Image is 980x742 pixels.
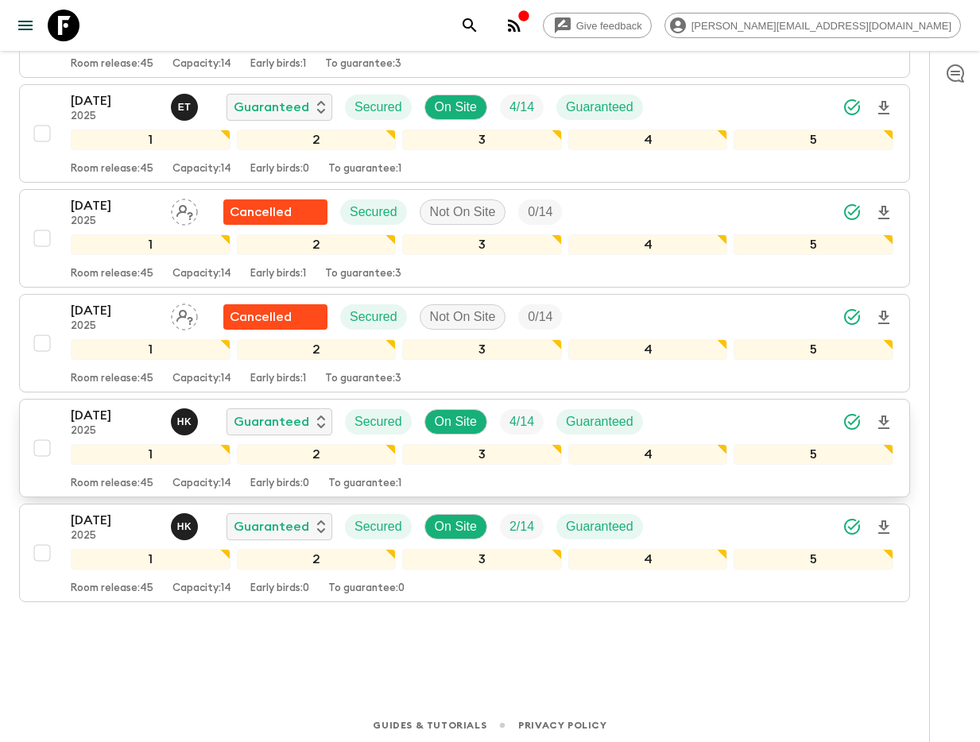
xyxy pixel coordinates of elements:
[568,444,728,465] div: 4
[874,203,893,222] svg: Download Onboarding
[566,412,633,431] p: Guaranteed
[528,203,552,222] p: 0 / 14
[435,412,477,431] p: On Site
[171,518,201,531] span: Hanna Kristín Másdóttir
[340,199,407,225] div: Secured
[354,98,402,117] p: Secured
[71,163,153,176] p: Room release: 45
[842,203,862,222] svg: Synced Successfully
[528,307,552,327] p: 0 / 14
[340,304,407,330] div: Secured
[230,307,292,327] p: Cancelled
[19,84,910,183] button: [DATE]2025Esther ThorvaldsGuaranteedSecuredOn SiteTrip FillGuaranteed12345Room release:45Capacity...
[402,549,562,570] div: 3
[509,517,534,536] p: 2 / 14
[171,413,201,426] span: Hanna Kristín Másdóttir
[842,98,862,117] svg: Synced Successfully
[435,98,477,117] p: On Site
[842,307,862,327] svg: Synced Successfully
[237,234,397,255] div: 2
[250,268,306,280] p: Early birds: 1
[71,582,153,595] p: Room release: 45
[874,308,893,327] svg: Download Onboarding
[171,408,201,435] button: HK
[325,58,401,71] p: To guarantee: 3
[71,339,230,360] div: 1
[566,98,633,117] p: Guaranteed
[178,101,192,114] p: E T
[172,582,231,595] p: Capacity: 14
[71,58,153,71] p: Room release: 45
[234,517,309,536] p: Guaranteed
[325,268,401,280] p: To guarantee: 3
[328,582,405,595] p: To guarantee: 0
[328,477,401,490] p: To guarantee: 1
[71,511,158,530] p: [DATE]
[345,95,412,120] div: Secured
[10,10,41,41] button: menu
[71,549,230,570] div: 1
[328,163,401,176] p: To guarantee: 1
[430,307,496,327] p: Not On Site
[454,10,486,41] button: search adventures
[568,549,728,570] div: 4
[509,412,534,431] p: 4 / 14
[568,129,728,150] div: 4
[424,514,487,539] div: On Site
[250,373,306,385] p: Early birds: 1
[71,444,230,465] div: 1
[518,304,562,330] div: Trip Fill
[842,517,862,536] svg: Synced Successfully
[874,413,893,432] svg: Download Onboarding
[234,412,309,431] p: Guaranteed
[734,234,893,255] div: 5
[237,129,397,150] div: 2
[567,20,651,32] span: Give feedback
[500,514,544,539] div: Trip Fill
[350,203,397,222] p: Secured
[734,339,893,360] div: 5
[171,308,198,321] span: Assign pack leader
[509,98,534,117] p: 4 / 14
[71,425,158,438] p: 2025
[500,95,544,120] div: Trip Fill
[420,199,506,225] div: Not On Site
[71,91,158,110] p: [DATE]
[172,477,231,490] p: Capacity: 14
[345,409,412,435] div: Secured
[566,517,633,536] p: Guaranteed
[71,530,158,543] p: 2025
[518,199,562,225] div: Trip Fill
[402,234,562,255] div: 3
[172,268,231,280] p: Capacity: 14
[354,517,402,536] p: Secured
[172,58,231,71] p: Capacity: 14
[373,717,486,734] a: Guides & Tutorials
[345,514,412,539] div: Secured
[19,504,910,602] button: [DATE]2025Hanna Kristín MásdóttirGuaranteedSecuredOn SiteTrip FillGuaranteed12345Room release:45C...
[518,717,606,734] a: Privacy Policy
[237,549,397,570] div: 2
[734,129,893,150] div: 5
[402,339,562,360] div: 3
[350,307,397,327] p: Secured
[171,94,201,121] button: ET
[71,301,158,320] p: [DATE]
[223,199,327,225] div: Flash Pack cancellation
[171,99,201,111] span: Esther Thorvalds
[250,163,309,176] p: Early birds: 0
[71,234,230,255] div: 1
[402,129,562,150] div: 3
[172,163,231,176] p: Capacity: 14
[177,415,192,428] p: H K
[402,444,562,465] div: 3
[424,95,487,120] div: On Site
[734,549,893,570] div: 5
[354,412,402,431] p: Secured
[842,412,862,431] svg: Synced Successfully
[234,98,309,117] p: Guaranteed
[435,517,477,536] p: On Site
[734,444,893,465] div: 5
[71,373,153,385] p: Room release: 45
[683,20,960,32] span: [PERSON_NAME][EMAIL_ADDRESS][DOMAIN_NAME]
